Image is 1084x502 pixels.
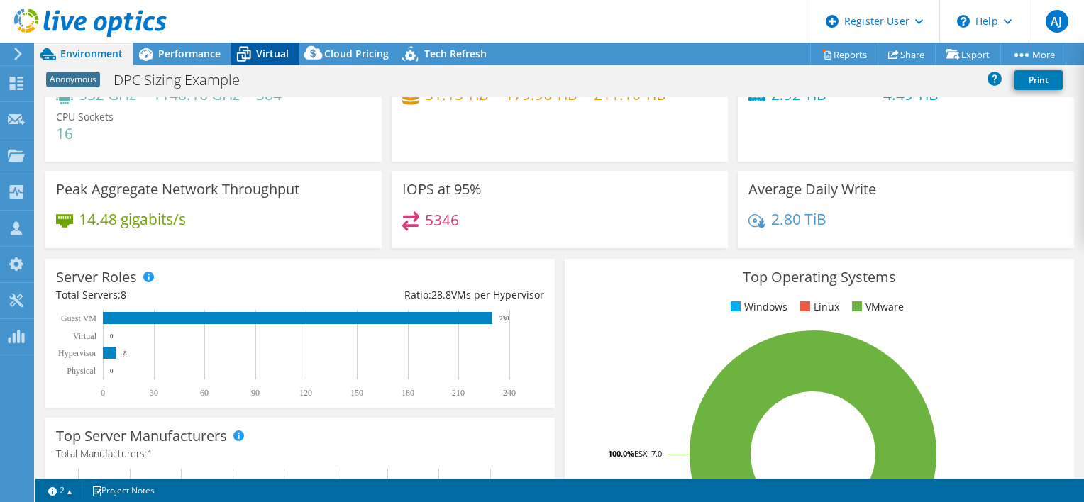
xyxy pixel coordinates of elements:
h4: 2.92 TiB [771,87,867,102]
span: 28.8 [431,288,451,301]
h4: Total Manufacturers: [56,446,544,462]
text: Guest VM [61,313,96,323]
span: 8 [121,288,126,301]
span: 1 [147,447,153,460]
tspan: ESXi 7.0 [634,448,662,459]
div: Ratio: VMs per Hypervisor [300,287,544,303]
text: Virtual [73,331,97,341]
li: VMware [848,299,904,315]
a: Print [1014,70,1063,90]
text: 30 [150,388,158,398]
text: Physical [67,366,96,376]
span: CPU Sockets [56,110,114,123]
text: 0 [110,333,114,340]
span: Anonymous [46,72,100,87]
span: AJ [1046,10,1068,33]
h3: Top Operating Systems [575,269,1063,285]
h1: DPC Sizing Example [107,72,262,88]
h3: IOPS at 95% [402,182,482,197]
h4: 179.96 TiB [505,87,577,102]
h4: 4.49 TiB [883,87,948,102]
a: 2 [38,481,82,499]
span: Tech Refresh [424,47,487,60]
h3: Top Server Manufacturers [56,428,227,444]
svg: \n [957,15,970,28]
div: Total Servers: [56,287,300,303]
a: Reports [810,43,878,65]
li: Linux [797,299,839,315]
h4: 5346 [425,212,459,228]
a: Export [935,43,1001,65]
h4: 2.80 TiB [771,211,826,227]
text: 0 [110,367,114,374]
text: 8 [123,350,127,357]
a: More [1000,43,1066,65]
text: 120 [299,388,312,398]
text: 180 [402,388,414,398]
text: 90 [251,388,260,398]
h4: 31.15 TiB [425,87,489,102]
span: Cloud Pricing [324,47,389,60]
h3: Average Daily Write [748,182,876,197]
h4: 384 [256,87,283,102]
h3: Server Roles [56,269,137,285]
a: Share [878,43,936,65]
text: 240 [503,388,516,398]
h4: 532 GHz [79,87,136,102]
text: 150 [350,388,363,398]
text: 210 [452,388,465,398]
a: Project Notes [82,481,165,499]
h4: 211.10 TiB [594,87,666,102]
text: 60 [200,388,209,398]
tspan: 100.0% [608,448,634,459]
h3: Peak Aggregate Network Throughput [56,182,299,197]
h4: 16 [56,125,114,141]
h4: 1148.16 GHz [153,87,240,102]
span: Environment [60,47,123,60]
span: Performance [158,47,221,60]
text: Hypervisor [58,348,96,358]
text: 230 [499,315,509,322]
text: 0 [101,388,105,398]
span: Virtual [256,47,289,60]
li: Windows [727,299,787,315]
h4: 14.48 gigabits/s [79,211,186,227]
